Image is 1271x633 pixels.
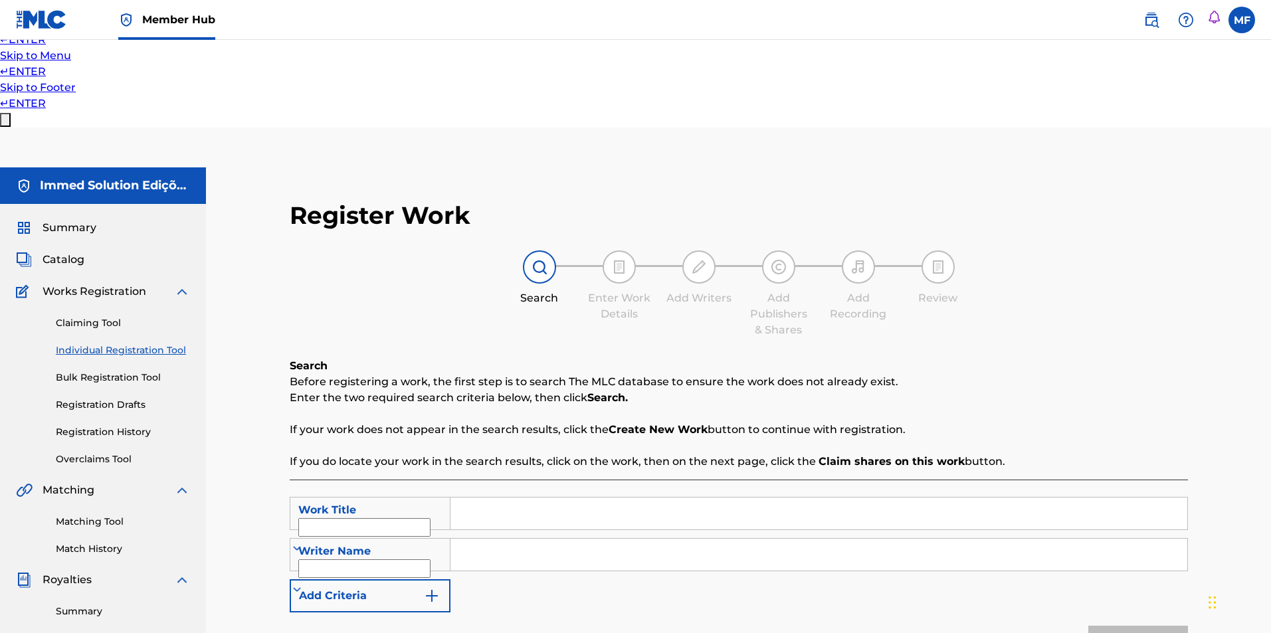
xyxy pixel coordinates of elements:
div: Writer Name [298,543,442,559]
button: Add Criteria [290,579,450,612]
p: If your work does not appear in the search results, click the button to continue with registration. [290,422,1188,438]
div: Arrastar [1209,583,1217,622]
a: Registration Drafts [56,398,190,412]
div: Notifications [1207,11,1221,29]
img: expand [174,284,190,300]
iframe: Resource Center [1234,420,1271,527]
img: expand [174,482,190,498]
img: step indicator icon for Search [532,259,547,275]
img: MLC Logo [16,10,67,29]
img: Summary [16,220,32,236]
img: Works Registration [16,284,33,300]
img: Top Rightsholder [118,12,134,28]
a: Summary [56,604,190,618]
b: Search [290,359,328,372]
div: User Menu [1228,7,1255,33]
a: SummarySummary [16,220,96,236]
a: Bulk Registration Tool [56,371,190,385]
img: step indicator icon for Review [930,259,946,275]
a: Public Search [1138,7,1165,33]
p: Enter the two required search criteria below, then click [290,390,1188,406]
div: Widget de chat [1205,569,1271,633]
img: step indicator icon for Add Publishers & Shares [771,259,787,275]
a: Individual Registration Tool [56,343,190,357]
a: CatalogCatalog [16,252,84,268]
img: 9d2ae6d4665cec9f34b9.svg [424,588,440,604]
strong: Create New Work [609,423,708,436]
img: expand [174,572,190,588]
h5: Immed Solution Edições Musicais Ltda [40,178,190,193]
span: Matching [43,482,94,498]
iframe: Chat Widget [1205,569,1271,633]
img: step indicator icon for Enter Work Details [611,259,627,275]
p: If you do locate your work in the search results, click on the work, then on the next page, click... [290,454,1188,470]
img: Catalog [16,252,32,268]
div: Help [1173,7,1199,33]
h2: Register Work [290,201,470,230]
div: Add Writers [666,290,732,306]
div: Review [905,290,971,306]
span: Catalog [43,252,84,268]
a: Matching Tool [56,515,190,529]
a: Match History [56,542,190,556]
a: Registration History [56,425,190,439]
img: step indicator icon for Add Writers [691,259,707,275]
strong: Search. [587,391,628,404]
img: Matching [16,482,33,498]
div: Work Title [298,502,442,518]
img: Royalties [16,572,32,588]
img: help [1178,12,1194,28]
a: Overclaims Tool [56,452,190,466]
span: Works Registration [43,284,146,300]
strong: Claim shares on this work [819,455,965,468]
div: Search [506,290,573,306]
img: Accounts [16,178,32,194]
span: Member Hub [142,12,215,27]
img: step indicator icon for Add Recording [850,259,866,275]
a: Claiming Tool [56,316,190,330]
p: Before registering a work, the first step is to search The MLC database to ensure the work does n... [290,374,1188,390]
div: Add Publishers & Shares [745,290,812,338]
div: Add Recording [825,290,892,322]
span: Royalties [43,572,92,588]
span: Summary [43,220,96,236]
img: search [1143,12,1159,28]
div: Enter Work Details [586,290,652,322]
